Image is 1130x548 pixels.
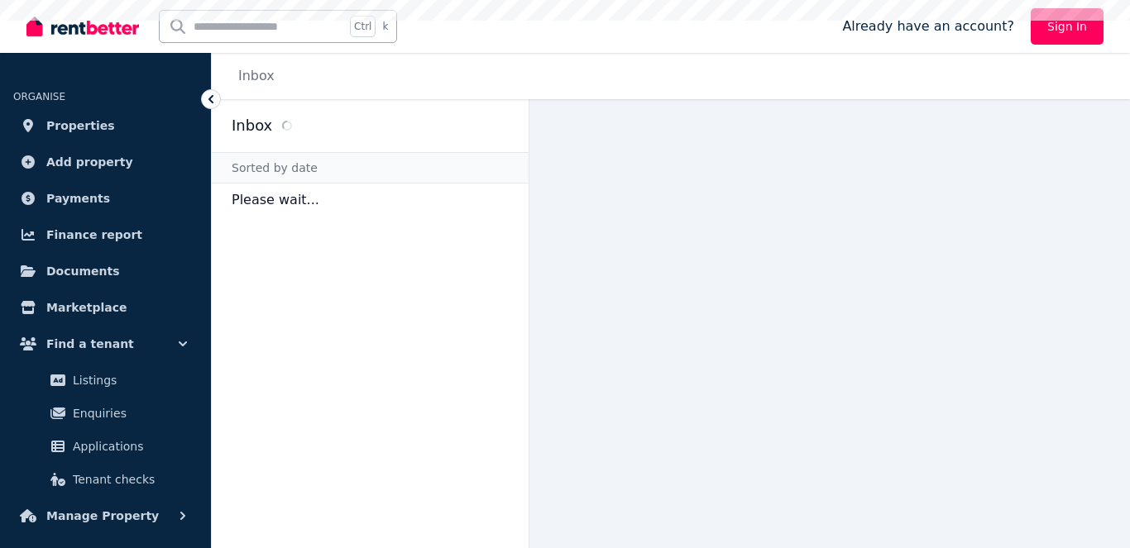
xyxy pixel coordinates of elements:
a: Properties [13,109,198,142]
span: Ctrl [350,16,376,37]
span: Finance report [46,225,142,245]
span: Properties [46,116,115,136]
nav: Breadcrumb [212,53,294,99]
h2: Inbox [232,114,272,137]
span: Manage Property [46,506,159,526]
a: Enquiries [20,397,191,430]
a: Add property [13,145,198,179]
span: Marketplace [46,298,127,317]
img: RentBetter [26,14,139,39]
button: Find a tenant [13,327,198,360]
a: Finance report [13,218,198,251]
a: Sign In [1031,8,1104,45]
span: Documents [46,261,120,281]
a: Listings [20,364,191,397]
span: Enquiries [73,403,184,423]
span: Add property [46,152,133,172]
span: Payments [46,188,110,208]
span: Already have an account? [842,17,1014,36]
span: Applications [73,436,184,456]
a: Applications [20,430,191,463]
button: Manage Property [13,499,198,532]
a: Documents [13,255,198,288]
span: Find a tenant [46,334,134,354]
a: Tenant checks [20,463,191,496]
a: Marketplace [13,291,198,324]
div: Sorted by date [212,152,529,183]
a: Payments [13,182,198,215]
span: k [382,20,388,33]
p: Please wait... [212,183,529,217]
a: Inbox [238,68,275,83]
span: Tenant checks [73,469,184,489]
span: Listings [73,370,184,390]
span: ORGANISE [13,91,65,102]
